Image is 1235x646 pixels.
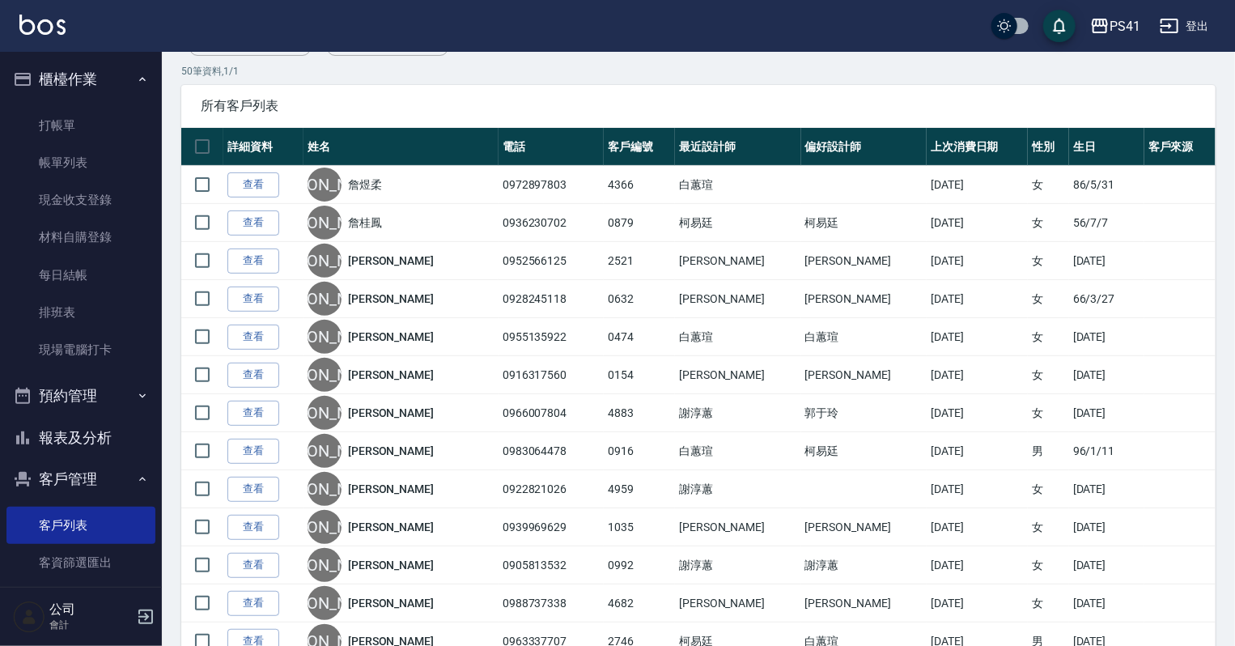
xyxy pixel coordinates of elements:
[348,215,382,231] a: 詹桂鳳
[499,128,604,166] th: 電話
[1069,546,1144,584] td: [DATE]
[1028,280,1069,318] td: 女
[348,595,434,611] a: [PERSON_NAME]
[227,553,279,578] a: 查看
[927,546,1028,584] td: [DATE]
[1069,508,1144,546] td: [DATE]
[308,396,342,430] div: [PERSON_NAME]
[1028,204,1069,242] td: 女
[6,107,155,144] a: 打帳單
[308,206,342,240] div: [PERSON_NAME]
[303,128,499,166] th: 姓名
[6,181,155,219] a: 現金收支登錄
[801,584,927,623] td: [PERSON_NAME]
[348,443,434,459] a: [PERSON_NAME]
[1069,204,1144,242] td: 56/7/7
[227,210,279,236] a: 查看
[1028,318,1069,356] td: 女
[227,325,279,350] a: 查看
[801,546,927,584] td: 謝淳蕙
[1028,394,1069,432] td: 女
[675,584,801,623] td: [PERSON_NAME]
[6,294,155,331] a: 排班表
[675,280,801,318] td: [PERSON_NAME]
[1028,546,1069,584] td: 女
[348,519,434,535] a: [PERSON_NAME]
[308,472,342,506] div: [PERSON_NAME]
[1084,10,1147,43] button: PS41
[499,432,604,470] td: 0983064478
[6,507,155,544] a: 客戶列表
[1069,470,1144,508] td: [DATE]
[801,356,927,394] td: [PERSON_NAME]
[675,356,801,394] td: [PERSON_NAME]
[49,601,132,618] h5: 公司
[1043,10,1076,42] button: save
[675,394,801,432] td: 謝淳蕙
[308,510,342,544] div: [PERSON_NAME]
[308,548,342,582] div: [PERSON_NAME]
[675,166,801,204] td: 白蕙瑄
[1028,584,1069,623] td: 女
[801,280,927,318] td: [PERSON_NAME]
[201,98,1196,114] span: 所有客戶列表
[675,470,801,508] td: 謝淳蕙
[801,508,927,546] td: [PERSON_NAME]
[801,128,927,166] th: 偏好設計師
[499,394,604,432] td: 0966007804
[604,128,675,166] th: 客戶編號
[1069,394,1144,432] td: [DATE]
[227,591,279,616] a: 查看
[499,584,604,623] td: 0988737338
[927,318,1028,356] td: [DATE]
[348,291,434,307] a: [PERSON_NAME]
[1028,508,1069,546] td: 女
[6,375,155,417] button: 預約管理
[604,242,675,280] td: 2521
[927,356,1028,394] td: [DATE]
[227,439,279,464] a: 查看
[6,417,155,459] button: 報表及分析
[927,204,1028,242] td: [DATE]
[308,358,342,392] div: [PERSON_NAME]
[227,172,279,198] a: 查看
[604,280,675,318] td: 0632
[6,458,155,500] button: 客戶管理
[227,287,279,312] a: 查看
[1069,280,1144,318] td: 66/3/27
[348,405,434,421] a: [PERSON_NAME]
[1028,242,1069,280] td: 女
[499,242,604,280] td: 0952566125
[348,367,434,383] a: [PERSON_NAME]
[6,144,155,181] a: 帳單列表
[927,394,1028,432] td: [DATE]
[308,320,342,354] div: [PERSON_NAME]
[927,280,1028,318] td: [DATE]
[604,584,675,623] td: 4682
[227,477,279,502] a: 查看
[6,58,155,100] button: 櫃檯作業
[801,242,927,280] td: [PERSON_NAME]
[675,508,801,546] td: [PERSON_NAME]
[675,432,801,470] td: 白蕙瑄
[927,508,1028,546] td: [DATE]
[348,329,434,345] a: [PERSON_NAME]
[604,394,675,432] td: 4883
[1028,432,1069,470] td: 男
[227,363,279,388] a: 查看
[675,128,801,166] th: 最近設計師
[1028,166,1069,204] td: 女
[1069,318,1144,356] td: [DATE]
[49,618,132,632] p: 會計
[801,318,927,356] td: 白蕙瑄
[927,128,1028,166] th: 上次消費日期
[223,128,303,166] th: 詳細資料
[6,581,155,618] a: 卡券管理
[499,470,604,508] td: 0922821026
[1028,356,1069,394] td: 女
[604,166,675,204] td: 4366
[675,546,801,584] td: 謝淳蕙
[1069,432,1144,470] td: 96/1/11
[927,470,1028,508] td: [DATE]
[927,584,1028,623] td: [DATE]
